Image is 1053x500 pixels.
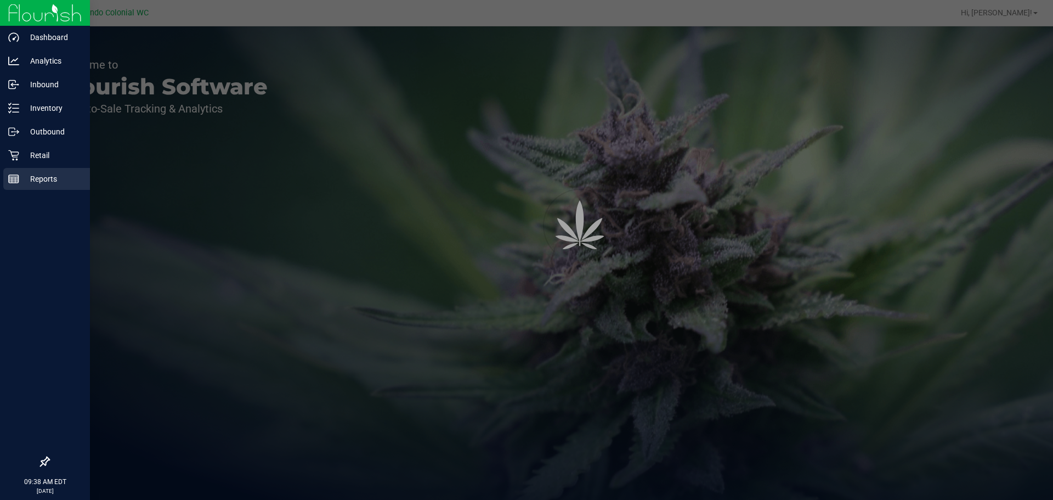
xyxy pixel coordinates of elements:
[19,54,85,68] p: Analytics
[8,79,19,90] inline-svg: Inbound
[19,102,85,115] p: Inventory
[8,32,19,43] inline-svg: Dashboard
[8,126,19,137] inline-svg: Outbound
[5,487,85,495] p: [DATE]
[8,55,19,66] inline-svg: Analytics
[19,125,85,138] p: Outbound
[8,150,19,161] inline-svg: Retail
[8,173,19,184] inline-svg: Reports
[19,149,85,162] p: Retail
[19,31,85,44] p: Dashboard
[19,172,85,186] p: Reports
[19,78,85,91] p: Inbound
[5,477,85,487] p: 09:38 AM EDT
[8,103,19,114] inline-svg: Inventory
